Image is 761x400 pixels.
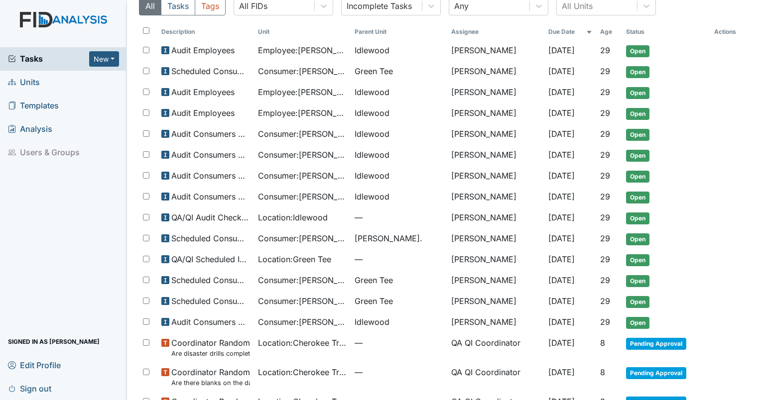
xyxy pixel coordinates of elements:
th: Assignee [447,23,544,40]
span: Open [626,296,649,308]
a: Tasks [8,53,89,65]
span: Analysis [8,121,52,137]
span: Open [626,192,649,203]
td: [PERSON_NAME] [447,82,544,103]
span: [DATE] [548,150,575,160]
span: Consumer : [PERSON_NAME] [258,65,347,77]
th: Actions [710,23,749,40]
span: 29 [600,254,610,264]
span: Employee : [PERSON_NAME] [258,107,347,119]
span: Scheduled Consumer Chart Review [171,65,250,77]
span: Idlewood [355,86,389,98]
td: [PERSON_NAME] [447,40,544,61]
span: Open [626,108,649,120]
span: Consumer : [PERSON_NAME] [258,149,347,161]
span: Consumer : [PERSON_NAME] [258,232,347,244]
span: 29 [600,275,610,285]
span: — [355,366,443,378]
span: 29 [600,150,610,160]
span: Open [626,171,649,183]
span: Open [626,66,649,78]
span: Audit Employees [171,86,235,98]
span: [DATE] [548,367,575,377]
span: Consumer : [PERSON_NAME] [258,128,347,140]
span: [DATE] [548,212,575,222]
span: Consumer : [PERSON_NAME] [258,191,347,202]
span: [DATE] [548,296,575,306]
td: QA QI Coordinator [447,333,544,362]
th: Toggle SortBy [157,23,254,40]
th: Toggle SortBy [544,23,597,40]
span: Green Tee [355,65,393,77]
span: 29 [600,108,610,118]
span: Green Tee [355,274,393,286]
span: QA/QI Scheduled Inspection [171,253,250,265]
span: [DATE] [548,129,575,139]
span: Open [626,45,649,57]
span: Location : Cherokee Trail [258,366,347,378]
td: [PERSON_NAME] [447,187,544,207]
span: [DATE] [548,317,575,327]
span: Sign out [8,381,51,396]
span: Audit Consumers Charts [171,191,250,202]
span: Coordinator Random Are disaster drills completed as scheduled? [171,337,250,358]
span: 8 [600,367,605,377]
span: 29 [600,317,610,327]
span: 29 [600,233,610,243]
span: [DATE] [548,275,575,285]
span: QA/QI Audit Checklist (ICF) [171,211,250,223]
span: [DATE] [548,66,575,76]
span: [DATE] [548,171,575,181]
span: 29 [600,171,610,181]
th: Toggle SortBy [254,23,351,40]
span: [DATE] [548,233,575,243]
span: Open [626,150,649,162]
td: [PERSON_NAME] [447,207,544,228]
td: [PERSON_NAME] [447,61,544,82]
span: — [355,211,443,223]
span: Consumer : [PERSON_NAME] [258,316,347,328]
span: — [355,253,443,265]
td: QA QI Coordinator [447,362,544,392]
span: Signed in as [PERSON_NAME] [8,334,100,349]
span: 29 [600,45,610,55]
span: Coordinator Random Are there blanks on the daily communication logs that have not been addressed ... [171,366,250,388]
span: Idlewood [355,44,389,56]
span: [PERSON_NAME]. [355,232,422,244]
span: Edit Profile [8,357,61,373]
span: Employee : [PERSON_NAME] [258,44,347,56]
span: [DATE] [548,45,575,55]
span: 29 [600,129,610,139]
td: [PERSON_NAME] [447,312,544,333]
span: Open [626,275,649,287]
span: Pending Approval [626,367,686,379]
span: Audit Consumers Charts [171,128,250,140]
span: 29 [600,87,610,97]
span: Location : Idlewood [258,211,328,223]
span: Units [8,75,40,90]
span: [DATE] [548,87,575,97]
span: Idlewood [355,149,389,161]
span: [DATE] [548,338,575,348]
span: Idlewood [355,191,389,202]
span: Scheduled Consumer Chart Review [171,232,250,244]
th: Toggle SortBy [622,23,710,40]
span: Open [626,233,649,245]
th: Toggle SortBy [596,23,622,40]
span: Templates [8,98,59,113]
span: Consumer : [PERSON_NAME] [258,170,347,182]
span: 29 [600,192,610,201]
td: [PERSON_NAME] [447,166,544,187]
td: [PERSON_NAME] [447,124,544,145]
span: Open [626,317,649,329]
span: [DATE] [548,254,575,264]
span: Open [626,254,649,266]
span: Open [626,87,649,99]
span: Green Tee [355,295,393,307]
span: — [355,337,443,349]
td: [PERSON_NAME] [447,103,544,124]
th: Toggle SortBy [351,23,447,40]
span: Employee : [PERSON_NAME] [258,86,347,98]
button: New [89,51,119,67]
